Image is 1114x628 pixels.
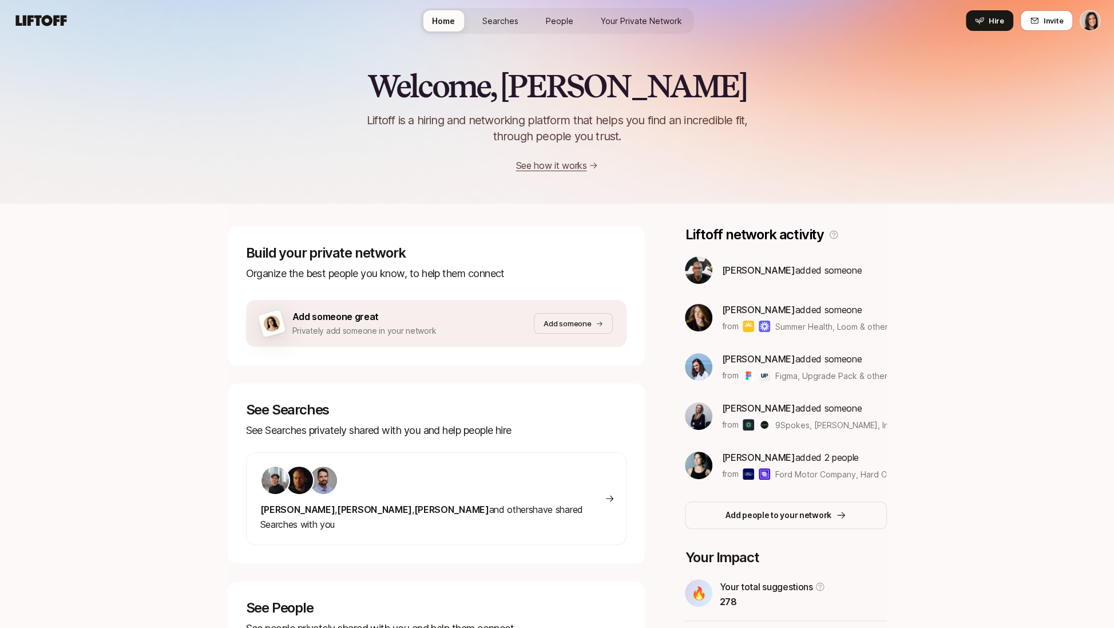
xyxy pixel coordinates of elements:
[473,10,528,31] a: Searches
[775,370,886,382] span: Figma, Upgrade Pack & others
[1044,15,1063,26] span: Invite
[592,10,691,31] a: Your Private Network
[759,321,770,332] img: Loom
[1080,10,1100,31] button: Eleanor Morgan
[966,10,1013,31] button: Hire
[516,160,587,171] a: See how it works
[685,402,712,430] img: d13c0e22_08f8_4799_96af_af83c1b186d3.jpg
[246,600,627,616] p: See People
[685,550,886,566] p: Your Impact
[432,15,455,27] span: Home
[743,419,754,430] img: 9Spokes
[721,402,795,414] span: [PERSON_NAME]
[261,467,289,494] img: 48213564_d349_4c7a_bc3f_3e31999807fd.jfif
[335,504,337,515] span: ,
[246,422,627,439] p: See Searches privately shared with you and help people hire
[685,353,712,381] img: 3b21b1e9_db0a_4655_a67f_ab9b1489a185.jpg
[721,452,795,463] span: [PERSON_NAME]
[721,401,886,416] p: added someone
[685,256,712,284] img: 50a8c592_c237_4a17_9ed0_408eddd52876.jpg
[721,351,886,366] p: added someone
[743,370,754,381] img: Figma
[743,468,754,480] img: Ford Motor Company
[1020,10,1073,31] button: Invite
[292,309,437,324] p: Add someone great
[759,468,770,480] img: Hard Candy Shell
[685,452,712,479] img: 539a6eb7_bc0e_4fa2_8ad9_ee091919e8d1.jpg
[721,450,886,465] p: added 2 people
[260,504,583,530] span: and others have shared Searches with you
[719,579,812,594] p: Your total suggestions
[743,321,754,332] img: Summer Health
[337,504,412,515] span: [PERSON_NAME]
[367,69,747,103] h2: Welcome, [PERSON_NAME]
[721,467,738,481] p: from
[261,314,281,333] img: woman-on-brown-bg.png
[482,15,518,27] span: Searches
[721,418,738,432] p: from
[721,264,795,276] span: [PERSON_NAME]
[246,245,627,261] p: Build your private network
[721,319,738,333] p: from
[414,504,489,515] span: [PERSON_NAME]
[775,321,886,333] span: Summer Health, Loom & others
[721,369,738,382] p: from
[685,227,823,243] p: Liftoff network activity
[292,324,437,338] p: Privately add someone in your network
[352,112,762,144] p: Liftoff is a hiring and networking platform that helps you find an incredible fit, through people...
[726,508,831,522] p: Add people to your network
[601,15,682,27] span: Your Private Network
[759,370,770,381] img: Upgrade Pack
[286,467,313,494] img: 26d23996_e204_480d_826d_8aac4dc78fb2.jpg
[246,266,627,282] p: Organize the best people you know, to help them connect
[719,594,825,609] p: 278
[423,10,464,31] a: Home
[260,504,335,515] span: [PERSON_NAME]
[544,318,591,329] p: Add someone
[721,263,862,278] p: added someone
[721,353,795,365] span: [PERSON_NAME]
[546,15,573,27] span: People
[685,501,886,529] button: Add people to your network
[685,304,712,331] img: bdc9314a_e025_45c0_b6cd_f364a7d4f7e0.jpg
[721,302,886,317] p: added someone
[685,579,712,607] div: 🔥
[537,10,582,31] a: People
[246,402,627,418] p: See Searches
[1080,11,1100,30] img: Eleanor Morgan
[989,15,1004,26] span: Hire
[721,304,795,315] span: [PERSON_NAME]
[412,504,414,515] span: ,
[310,467,337,494] img: 9bbf0f28_876c_4d82_8695_ccf9acec8431.jfif
[534,313,613,334] button: Add someone
[759,419,770,430] img: Duarte, Inc.
[775,469,960,479] span: Ford Motor Company, Hard Candy Shell & others
[775,419,886,431] span: 9Spokes, [PERSON_NAME], Inc. & others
